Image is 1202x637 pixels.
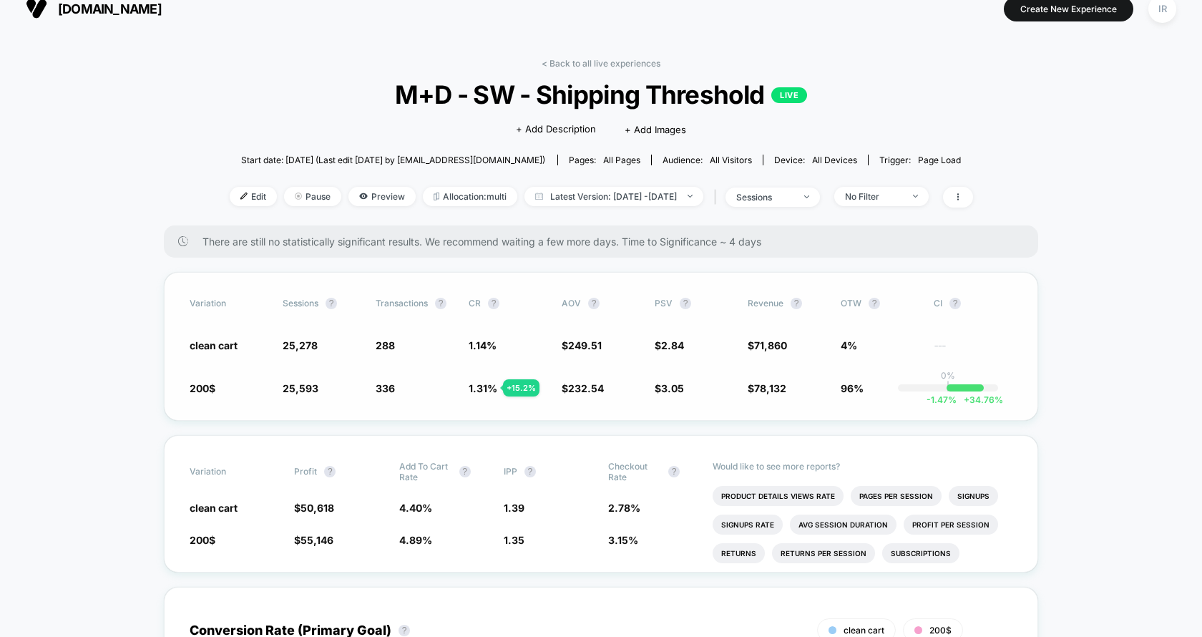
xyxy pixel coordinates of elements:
span: All Visitors [710,155,752,165]
span: Latest Version: [DATE] - [DATE] [524,187,703,206]
span: 55,146 [300,534,333,546]
span: Add To Cart Rate [399,461,452,482]
button: ? [680,298,691,309]
span: 200$ [929,625,952,636]
button: ? [326,298,337,309]
span: 3.15 % [608,534,638,546]
span: $ [748,339,787,351]
span: There are still no statistically significant results. We recommend waiting a few more days . Time... [202,235,1010,248]
li: Returns Per Session [772,543,875,563]
span: 34.76 % [957,394,1003,405]
a: < Back to all live experiences [542,58,660,69]
span: 4% [841,339,857,351]
span: Allocation: multi [423,187,517,206]
span: 71,860 [754,339,787,351]
span: Pause [284,187,341,206]
span: 3.05 [661,382,684,394]
div: Trigger: [879,155,961,165]
img: rebalance [434,193,439,200]
span: 25,593 [283,382,318,394]
span: $ [748,382,786,394]
span: Sessions [283,298,318,308]
span: + Add Description [516,122,596,137]
button: ? [668,466,680,477]
span: 78,132 [754,382,786,394]
span: 4.40 % [399,502,432,514]
span: 200$ [190,534,215,546]
button: ? [791,298,802,309]
span: Checkout Rate [608,461,661,482]
span: all pages [603,155,640,165]
span: $ [655,382,684,394]
span: clean cart [190,502,238,514]
img: end [295,193,302,200]
div: Pages: [569,155,640,165]
span: Transactions [376,298,428,308]
span: clean cart [190,339,238,351]
span: $ [294,534,333,546]
span: Profit [294,466,317,477]
span: OTW [841,298,919,309]
span: clean cart [844,625,884,636]
li: Signups Rate [713,515,783,535]
div: + 15.2 % [503,379,539,397]
span: 2.78 % [608,502,640,514]
li: Signups [949,486,998,506]
li: Avg Session Duration [790,515,896,535]
span: PSV [655,298,673,308]
span: 336 [376,382,395,394]
p: 0% [941,370,955,381]
button: ? [869,298,880,309]
span: Variation [190,298,268,309]
span: 232.54 [568,382,604,394]
span: --- [934,341,1012,352]
span: 1.39 [504,502,524,514]
span: 4.89 % [399,534,432,546]
span: $ [655,339,684,351]
span: 50,618 [300,502,334,514]
img: end [804,195,809,198]
img: calendar [535,193,543,200]
span: Start date: [DATE] (Last edit [DATE] by [EMAIL_ADDRESS][DOMAIN_NAME]) [241,155,545,165]
li: Subscriptions [882,543,959,563]
span: 1.14 % [469,339,497,351]
span: Device: [763,155,868,165]
li: Profit Per Session [904,515,998,535]
span: 249.51 [568,339,602,351]
div: sessions [736,192,793,203]
img: end [688,195,693,198]
img: edit [240,193,248,200]
div: No Filter [845,191,902,202]
div: Audience: [663,155,752,165]
li: Pages Per Session [851,486,942,506]
li: Returns [713,543,765,563]
p: Would like to see more reports? [713,461,1012,472]
span: 25,278 [283,339,318,351]
p: LIVE [771,87,807,103]
span: 1.31 % [469,382,497,394]
span: IPP [504,466,517,477]
span: 288 [376,339,395,351]
span: AOV [562,298,581,308]
button: ? [488,298,499,309]
button: ? [399,625,410,636]
span: CI [934,298,1012,309]
span: [DOMAIN_NAME] [58,1,162,16]
span: CR [469,298,481,308]
span: all devices [812,155,857,165]
span: 96% [841,382,864,394]
span: $ [294,502,334,514]
span: Page Load [918,155,961,165]
span: Variation [190,461,268,482]
span: 2.84 [661,339,684,351]
span: $ [562,339,602,351]
button: ? [588,298,600,309]
span: M+D - SW - Shipping Threshold [266,79,935,110]
p: | [947,381,949,392]
button: ? [324,466,336,477]
span: 200$ [190,382,215,394]
span: Preview [348,187,416,206]
button: ? [459,466,471,477]
span: + [964,394,969,405]
span: + Add Images [625,124,686,135]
